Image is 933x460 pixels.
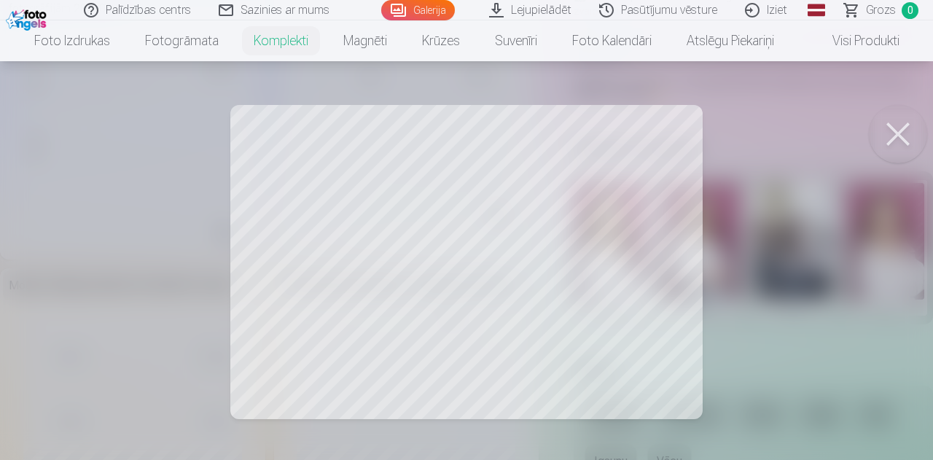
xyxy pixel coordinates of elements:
[477,20,555,61] a: Suvenīri
[6,6,50,31] img: /fa1
[326,20,405,61] a: Magnēti
[555,20,669,61] a: Foto kalendāri
[128,20,236,61] a: Fotogrāmata
[236,20,326,61] a: Komplekti
[902,2,918,19] span: 0
[405,20,477,61] a: Krūzes
[792,20,917,61] a: Visi produkti
[669,20,792,61] a: Atslēgu piekariņi
[17,20,128,61] a: Foto izdrukas
[866,1,896,19] span: Grozs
